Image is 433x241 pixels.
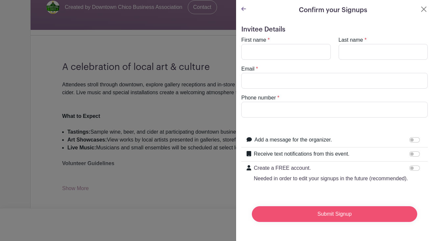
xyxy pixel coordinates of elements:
[254,175,408,183] p: Needed in order to edit your signups in the future (recommended).
[299,5,367,15] h5: Confirm your Signups
[241,26,428,33] h5: Invitee Details
[241,36,266,44] label: First name
[254,164,408,172] p: Create a FREE account.
[252,206,417,222] input: Submit Signup
[420,5,428,13] button: Close
[339,36,363,44] label: Last name
[254,136,332,144] label: Add a message for the organizer.
[254,150,349,158] label: Receive text notifications from this event.
[241,65,254,73] label: Email
[241,94,276,102] label: Phone number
